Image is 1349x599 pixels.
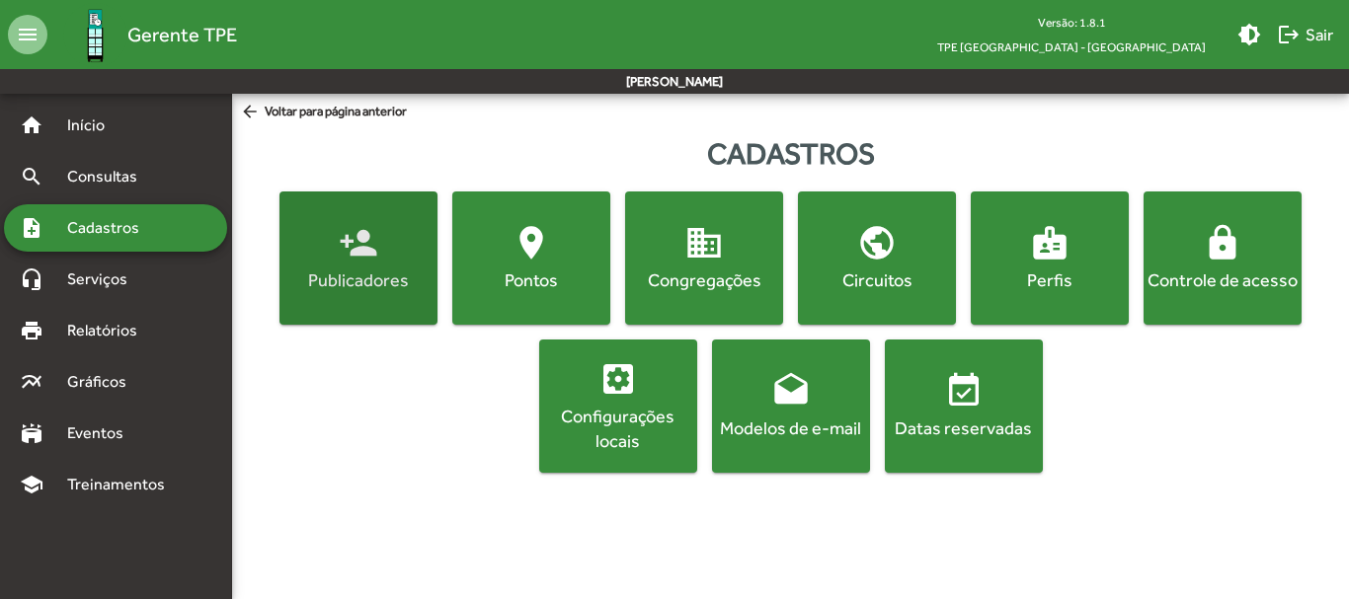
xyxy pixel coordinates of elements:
div: Controle de acesso [1148,267,1298,292]
div: Configurações locais [543,404,693,453]
span: Eventos [55,421,150,445]
div: Datas reservadas [889,415,1039,440]
div: Modelos de e-mail [716,415,866,440]
mat-icon: location_on [512,223,551,262]
mat-icon: search [20,165,43,188]
button: Configurações locais [539,339,697,473]
span: Gerente TPE [127,19,237,50]
mat-icon: drafts [771,371,811,411]
mat-icon: lock [1203,223,1242,262]
mat-icon: public [857,223,897,262]
button: Datas reservadas [885,339,1043,473]
mat-icon: person_add [339,223,378,262]
button: Sair [1269,17,1341,52]
span: Consultas [55,165,163,188]
button: Perfis [971,191,1129,325]
span: Treinamentos [55,473,189,496]
button: Publicadores [279,191,437,325]
button: Pontos [452,191,610,325]
mat-icon: logout [1277,23,1301,46]
div: Circuitos [802,267,952,292]
div: Publicadores [283,267,434,292]
span: Voltar para página anterior [240,102,407,123]
span: Gráficos [55,370,153,394]
a: Gerente TPE [47,3,237,67]
span: Início [55,113,133,137]
mat-icon: settings_applications [598,359,638,399]
mat-icon: stadium [20,421,43,445]
mat-icon: badge [1030,223,1070,262]
span: Serviços [55,267,154,291]
div: Congregações [629,267,779,292]
mat-icon: event_available [944,371,984,411]
mat-icon: note_add [20,216,43,240]
span: Relatórios [55,319,163,342]
div: Versão: 1.8.1 [921,10,1222,35]
div: Cadastros [232,131,1349,176]
img: Logo [63,3,127,67]
mat-icon: school [20,473,43,496]
div: Perfis [975,267,1125,292]
mat-icon: brightness_medium [1237,23,1261,46]
button: Controle de acesso [1144,191,1302,325]
mat-icon: menu [8,15,47,54]
span: TPE [GEOGRAPHIC_DATA] - [GEOGRAPHIC_DATA] [921,35,1222,59]
span: Cadastros [55,216,165,240]
mat-icon: home [20,113,43,137]
button: Modelos de e-mail [712,339,870,473]
mat-icon: domain [684,223,724,262]
button: Circuitos [798,191,956,325]
span: Sair [1277,17,1333,52]
button: Congregações [625,191,783,325]
mat-icon: print [20,319,43,342]
div: Pontos [456,267,606,292]
mat-icon: headset_mic [20,267,43,291]
mat-icon: multiline_chart [20,370,43,394]
mat-icon: arrow_back [240,102,265,123]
